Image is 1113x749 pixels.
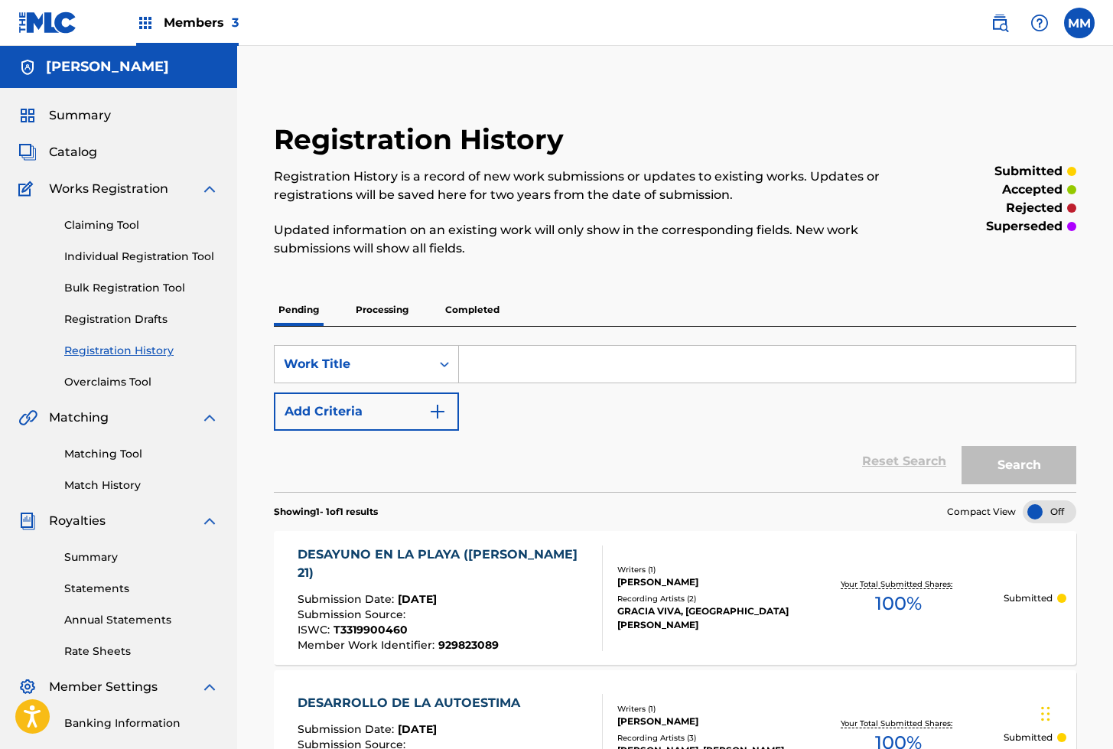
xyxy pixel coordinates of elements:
a: Registration Drafts [64,311,219,327]
p: Showing 1 - 1 of 1 results [274,505,378,519]
img: expand [200,409,219,427]
span: Works Registration [49,180,168,198]
p: accepted [1002,181,1063,199]
a: Rate Sheets [64,643,219,659]
a: Public Search [984,8,1015,38]
img: search [991,14,1009,32]
span: Member Settings [49,678,158,696]
a: Registration History [64,343,219,359]
img: expand [200,678,219,696]
span: Member Work Identifier : [298,638,438,652]
p: rejected [1006,199,1063,217]
p: submitted [994,162,1063,181]
div: DESARROLLO DE LA AUTOESTIMA [298,694,528,712]
span: 929823089 [438,638,499,652]
p: Submitted [1004,731,1053,744]
img: 9d2ae6d4665cec9f34b9.svg [428,402,447,421]
h2: Registration History [274,122,571,157]
span: [DATE] [398,592,437,606]
span: Matching [49,409,109,427]
div: Recording Artists ( 3 ) [617,732,793,744]
span: Submission Date : [298,722,398,736]
p: Completed [441,294,504,326]
p: Processing [351,294,413,326]
a: Matching Tool [64,446,219,462]
p: Your Total Submitted Shares: [841,578,956,590]
a: CatalogCatalog [18,143,97,161]
p: Updated information on an existing work will only show in the corresponding fields. New work subm... [274,221,892,258]
span: Royalties [49,512,106,530]
iframe: Resource Center [1070,500,1113,624]
img: Member Settings [18,678,37,696]
span: ISWC : [298,623,334,637]
a: Banking Information [64,715,219,731]
a: Overclaims Tool [64,374,219,390]
p: Registration History is a record of new work submissions or updates to existing works. Updates or... [274,168,892,204]
a: SummarySummary [18,106,111,125]
span: Compact View [947,505,1016,519]
a: Individual Registration Tool [64,249,219,265]
div: Help [1024,8,1055,38]
div: Work Title [284,355,421,373]
p: Submitted [1004,591,1053,605]
div: Writers ( 1 ) [617,564,793,575]
p: Pending [274,294,324,326]
a: Summary [64,549,219,565]
span: Submission Source : [298,607,409,621]
img: MLC Logo [18,11,77,34]
form: Search Form [274,345,1076,492]
a: Match History [64,477,219,493]
div: Recording Artists ( 2 ) [617,593,793,604]
span: Submission Date : [298,592,398,606]
div: Drag [1041,691,1050,737]
img: Works Registration [18,180,38,198]
iframe: Chat Widget [1037,676,1113,749]
img: Top Rightsholders [136,14,155,32]
img: Catalog [18,143,37,161]
a: DESAYUNO EN LA PLAYA ([PERSON_NAME] 21)Submission Date:[DATE]Submission Source:ISWC:T3319900460Me... [274,531,1076,665]
div: DESAYUNO EN LA PLAYA ([PERSON_NAME] 21) [298,545,590,582]
img: Summary [18,106,37,125]
span: 3 [232,15,239,30]
p: Your Total Submitted Shares: [841,718,956,729]
span: Summary [49,106,111,125]
img: expand [200,512,219,530]
a: Statements [64,581,219,597]
div: [PERSON_NAME] [617,715,793,728]
img: Accounts [18,58,37,77]
img: help [1030,14,1049,32]
img: expand [200,180,219,198]
img: Matching [18,409,37,427]
a: Claiming Tool [64,217,219,233]
p: superseded [986,217,1063,236]
div: [PERSON_NAME] [617,575,793,589]
a: Annual Statements [64,612,219,628]
img: Royalties [18,512,37,530]
div: Writers ( 1 ) [617,703,793,715]
a: Bulk Registration Tool [64,280,219,296]
span: T3319900460 [334,623,408,637]
button: Add Criteria [274,392,459,431]
h5: Mauricio Morales [46,58,169,76]
span: Catalog [49,143,97,161]
span: Members [164,14,239,31]
span: 100 % [875,590,922,617]
div: User Menu [1064,8,1095,38]
span: [DATE] [398,722,437,736]
div: GRACIA VIVA, [GEOGRAPHIC_DATA][PERSON_NAME] [617,604,793,632]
